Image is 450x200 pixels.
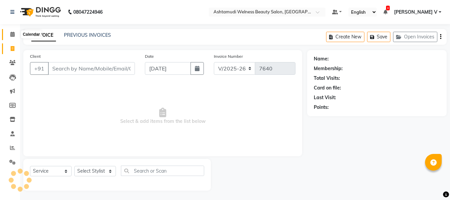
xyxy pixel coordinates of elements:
a: PREVIOUS INVOICES [64,32,111,38]
img: logo [17,3,63,21]
div: Card on file: [314,84,341,91]
b: 08047224946 [73,3,103,21]
div: Name: [314,55,329,62]
label: Client [30,53,41,59]
span: Select & add items from the list below [30,83,295,150]
button: Save [367,32,390,42]
label: Date [145,53,154,59]
a: 3 [383,9,387,15]
button: Open Invoices [393,32,437,42]
div: Points: [314,104,329,111]
label: Invoice Number [214,53,243,59]
div: Calendar [21,30,41,38]
input: Search or Scan [121,166,204,176]
input: Search by Name/Mobile/Email/Code [48,62,135,75]
button: Create New [326,32,364,42]
div: Total Visits: [314,75,340,82]
span: [PERSON_NAME] V [394,9,437,16]
div: Membership: [314,65,343,72]
div: Last Visit: [314,94,336,101]
button: +91 [30,62,49,75]
span: 3 [386,6,390,10]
